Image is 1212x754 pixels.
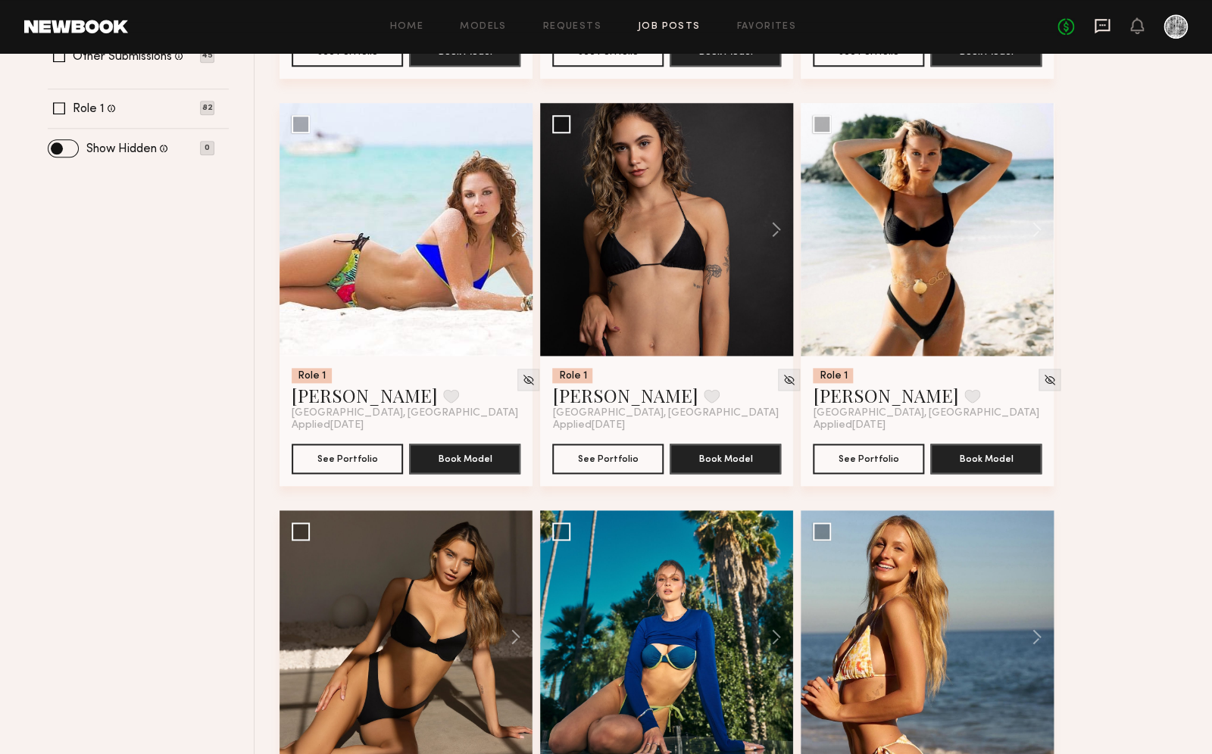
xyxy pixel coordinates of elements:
span: [GEOGRAPHIC_DATA], [GEOGRAPHIC_DATA] [813,407,1039,419]
div: Role 1 [813,368,853,383]
div: Role 1 [552,368,592,383]
div: Applied [DATE] [552,419,781,432]
a: Home [390,22,424,32]
span: [GEOGRAPHIC_DATA], [GEOGRAPHIC_DATA] [552,407,778,419]
a: Requests [543,22,601,32]
button: See Portfolio [292,444,403,474]
a: [PERSON_NAME] [552,383,698,407]
label: Show Hidden [86,143,157,155]
img: Unhide Model [1043,373,1056,386]
a: Book Model [930,451,1042,464]
img: Unhide Model [522,373,535,386]
a: Book Model [409,451,520,464]
a: [PERSON_NAME] [813,383,958,407]
button: See Portfolio [813,444,924,474]
a: Book Model [409,44,520,57]
button: Book Model [409,444,520,474]
button: Book Model [930,444,1042,474]
button: Book Model [670,444,781,474]
a: [PERSON_NAME] [292,383,437,407]
p: 82 [200,101,214,115]
a: Models [460,22,506,32]
a: Book Model [670,451,781,464]
div: Applied [DATE] [292,419,520,432]
label: Role 1 [73,103,105,115]
button: See Portfolio [552,444,664,474]
div: Applied [DATE] [813,419,1042,432]
div: Role 1 [292,368,332,383]
a: Book Model [670,44,781,57]
img: Unhide Model [782,373,795,386]
p: 45 [200,48,214,63]
a: Job Posts [638,22,701,32]
span: [GEOGRAPHIC_DATA], [GEOGRAPHIC_DATA] [292,407,517,419]
a: Book Model [930,44,1042,57]
label: Other Submissions [73,51,172,63]
p: 0 [200,141,214,155]
a: Favorites [736,22,796,32]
